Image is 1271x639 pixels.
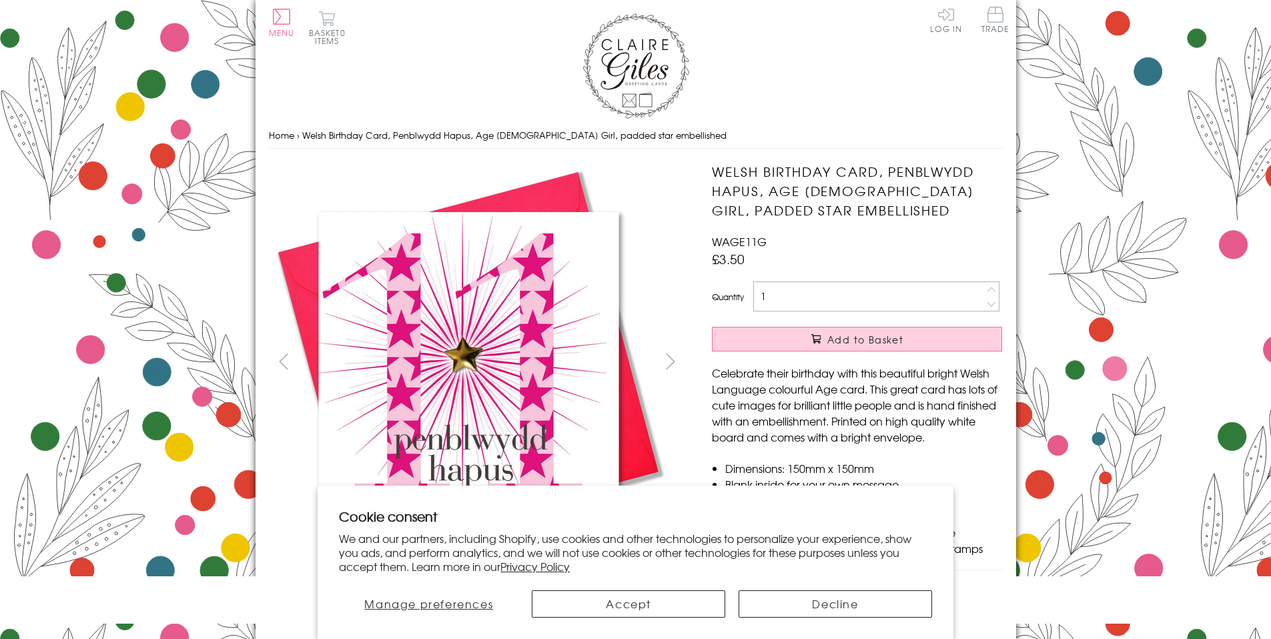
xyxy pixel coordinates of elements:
a: Log In [930,7,962,33]
p: We and our partners, including Shopify, use cookies and other technologies to personalize your ex... [339,532,932,573]
button: Accept [532,590,725,618]
button: prev [269,346,299,376]
span: Menu [269,27,295,39]
h1: Welsh Birthday Card, Penblwydd Hapus, Age [DEMOGRAPHIC_DATA] Girl, padded star embellished [712,162,1002,219]
span: › [297,129,300,141]
button: Manage preferences [339,590,518,618]
a: Trade [981,7,1009,35]
p: Celebrate their birthday with this beautiful bright Welsh Language colourful Age card. This great... [712,365,1002,445]
a: Home [269,129,294,141]
span: £3.50 [712,249,745,268]
button: Menu [269,9,295,37]
button: Basket0 items [309,11,346,45]
button: next [655,346,685,376]
span: 0 items [315,27,346,47]
span: Trade [981,7,1009,33]
button: Add to Basket [712,327,1002,352]
span: Add to Basket [827,333,903,346]
li: Dimensions: 150mm x 150mm [725,460,1002,476]
li: Blank inside for your own message [725,476,1002,492]
label: Quantity [712,291,744,303]
a: Privacy Policy [500,558,570,574]
span: WAGE11G [712,233,767,249]
img: Welsh Birthday Card, Penblwydd Hapus, Age 11 Girl, padded star embellished [269,162,669,562]
nav: breadcrumbs [269,122,1003,149]
span: Manage preferences [364,596,493,612]
button: Decline [739,590,932,618]
img: Claire Giles Greetings Cards [582,13,689,119]
h2: Cookie consent [339,507,932,526]
span: Welsh Birthday Card, Penblwydd Hapus, Age [DEMOGRAPHIC_DATA] Girl, padded star embellished [302,129,727,141]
